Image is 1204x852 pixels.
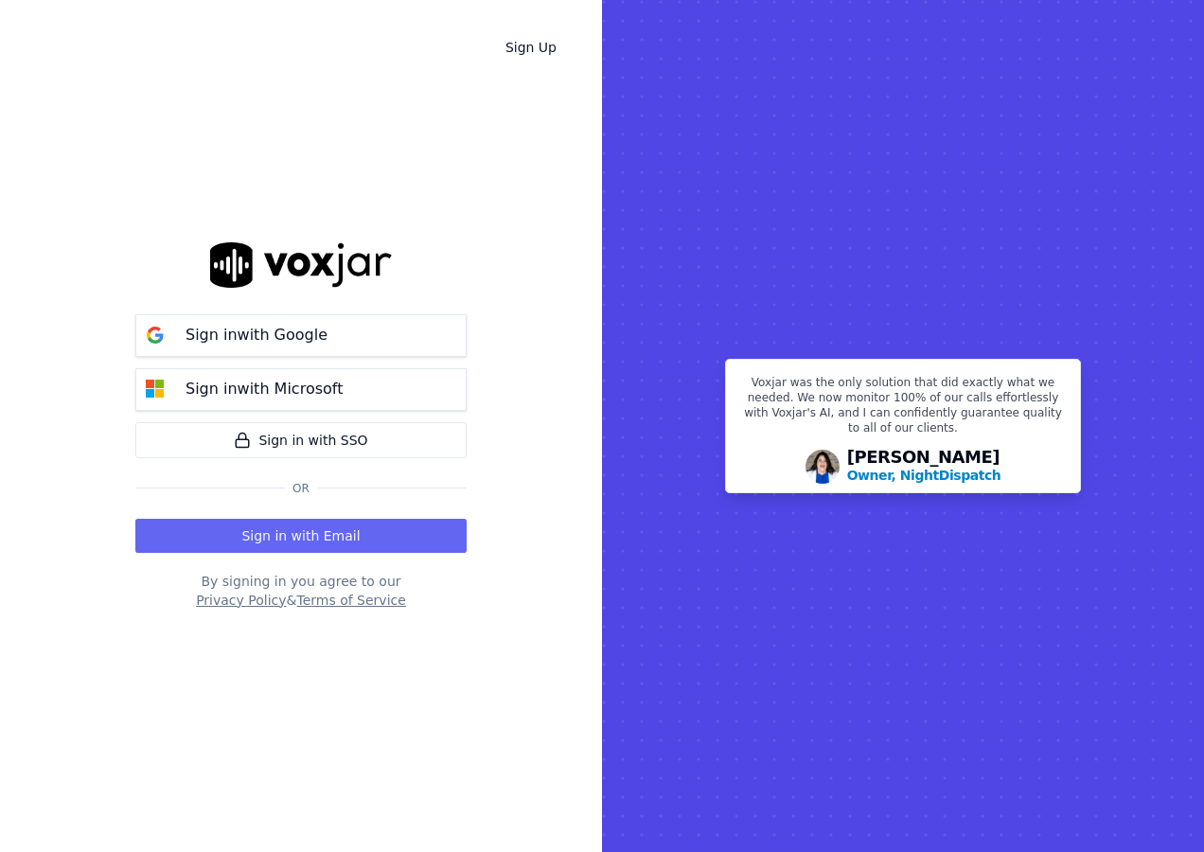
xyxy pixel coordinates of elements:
img: logo [210,242,392,287]
p: Sign in with Microsoft [186,378,343,400]
button: Terms of Service [296,591,405,610]
img: microsoft Sign in button [136,370,174,408]
div: [PERSON_NAME] [847,449,1001,485]
img: Avatar [806,450,840,484]
button: Sign inwith Microsoft [135,368,467,411]
button: Sign in with Email [135,519,467,553]
img: google Sign in button [136,316,174,354]
a: Sign in with SSO [135,422,467,458]
button: Sign inwith Google [135,314,467,357]
span: Or [285,481,317,496]
p: Owner, NightDispatch [847,466,1001,485]
p: Sign in with Google [186,324,328,346]
button: Privacy Policy [196,591,286,610]
p: Voxjar was the only solution that did exactly what we needed. We now monitor 100% of our calls ef... [737,375,1069,443]
div: By signing in you agree to our & [135,572,467,610]
a: Sign Up [490,30,572,64]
